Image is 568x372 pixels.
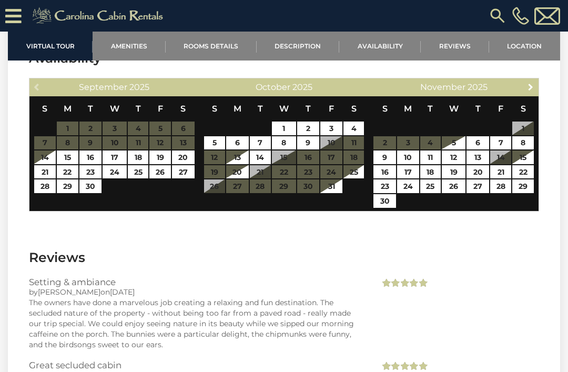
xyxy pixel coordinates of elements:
span: Friday [329,104,334,114]
span: September [79,82,127,92]
a: 13 [226,150,248,164]
a: 15 [512,150,534,164]
img: Khaki-logo.png [27,5,172,26]
a: 29 [512,179,534,193]
a: Location [489,32,560,61]
a: 1 [272,122,296,135]
a: 14 [250,150,271,164]
a: 27 [172,165,195,179]
span: Wednesday [110,104,119,114]
span: Sunday [382,104,388,114]
a: 27 [466,179,489,193]
a: 20 [172,150,195,164]
a: Description [257,32,339,61]
span: October [256,82,290,92]
a: 13 [466,150,489,164]
a: 18 [420,165,441,179]
span: Saturday [351,104,357,114]
span: Next [526,83,535,91]
a: 17 [397,165,419,179]
a: 9 [297,136,319,150]
a: 2 [297,122,319,135]
a: 28 [490,179,512,193]
a: Reviews [421,32,489,61]
a: 31 [320,179,342,193]
span: Saturday [180,104,186,114]
a: 23 [373,179,395,193]
a: 5 [442,136,466,150]
a: 19 [149,150,171,164]
span: Friday [498,104,503,114]
span: Sunday [42,104,47,114]
span: Thursday [475,104,481,114]
span: Sunday [212,104,217,114]
span: Wednesday [279,104,289,114]
a: 21 [490,165,512,179]
a: 9 [373,150,395,164]
a: Next [524,80,537,93]
a: 6 [226,136,248,150]
a: [PHONE_NUMBER] [510,7,532,25]
a: 8 [272,136,296,150]
h3: Great secluded cabin [29,360,364,370]
a: 20 [226,165,248,179]
a: 21 [34,165,56,179]
img: search-regular.svg [488,6,507,25]
a: 16 [373,165,395,179]
a: 24 [397,179,419,193]
a: 26 [149,165,171,179]
a: 16 [79,150,102,164]
a: 26 [442,179,466,193]
a: 7 [250,136,271,150]
a: 17 [103,150,127,164]
a: 18 [128,150,148,164]
span: 2025 [292,82,312,92]
a: 3 [320,122,342,135]
a: 4 [343,122,364,135]
div: by on [29,287,364,297]
a: 5 [204,136,226,150]
a: Availability [339,32,421,61]
span: 2025 [129,82,149,92]
div: The owners have done a marvelous job creating a relaxing and fun destination. The secluded nature... [29,297,364,350]
a: 7 [490,136,512,150]
a: 12 [442,150,466,164]
a: 23 [79,165,102,179]
h3: Setting & ambiance [29,277,364,287]
span: Monday [404,104,412,114]
a: 8 [512,136,534,150]
a: 25 [343,165,364,179]
a: 6 [466,136,489,150]
a: Amenities [93,32,165,61]
a: 19 [442,165,466,179]
a: 29 [57,179,78,193]
a: 14 [34,150,56,164]
a: 20 [466,165,489,179]
span: Saturday [521,104,526,114]
a: 15 [57,150,78,164]
span: Monday [64,104,72,114]
span: Tuesday [258,104,263,114]
span: Wednesday [449,104,459,114]
span: Thursday [306,104,311,114]
span: Friday [158,104,163,114]
a: 22 [512,165,534,179]
a: 25 [420,179,441,193]
a: 10 [397,150,419,164]
span: 2025 [468,82,488,92]
a: 22 [57,165,78,179]
span: Tuesday [428,104,433,114]
a: Rooms Details [166,32,257,61]
span: [DATE] [110,287,135,297]
a: 24 [103,165,127,179]
a: 30 [373,194,395,208]
a: 30 [79,179,102,193]
a: 11 [420,150,441,164]
a: Virtual Tour [8,32,93,61]
a: 25 [128,165,148,179]
span: Tuesday [88,104,93,114]
a: 28 [34,179,56,193]
span: Thursday [136,104,141,114]
span: [PERSON_NAME] [38,287,100,297]
h3: Reviews [29,248,539,267]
